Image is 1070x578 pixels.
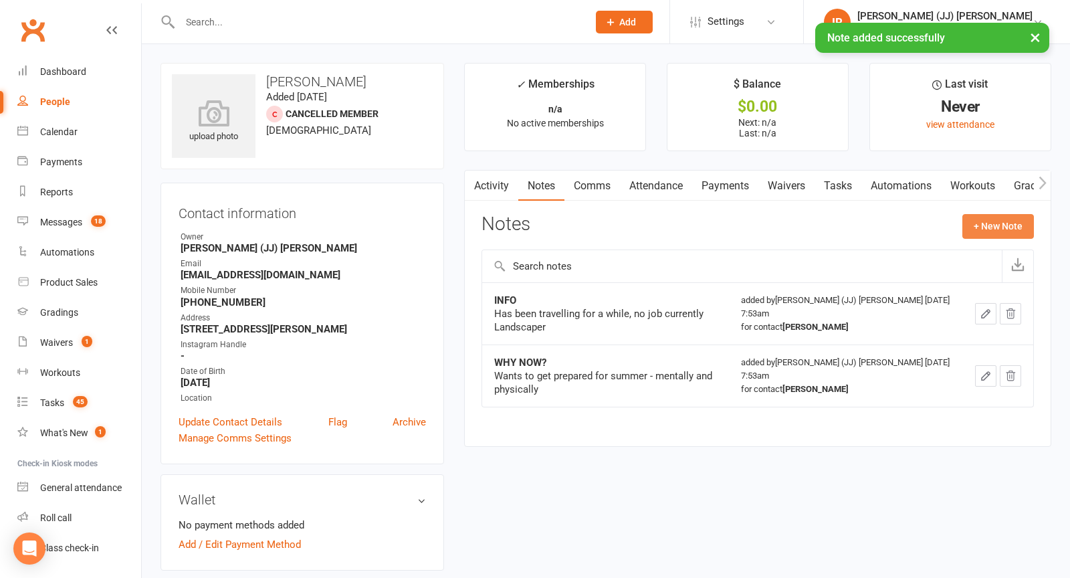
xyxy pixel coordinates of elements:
div: $0.00 [679,100,836,114]
div: Last visit [932,76,988,100]
a: Messages 18 [17,207,141,237]
span: 18 [91,215,106,227]
div: for contact [741,383,951,396]
div: Roll call [40,512,72,523]
strong: [STREET_ADDRESS][PERSON_NAME] [181,323,426,335]
a: Workouts [941,171,1004,201]
a: Automations [17,237,141,268]
a: view attendance [926,119,994,130]
strong: INFO [494,294,516,306]
strong: [PERSON_NAME] [782,322,849,332]
span: 1 [82,336,92,347]
div: Note added successfully [815,23,1049,53]
h3: Notes [481,214,530,238]
a: Class kiosk mode [17,533,141,563]
span: Settings [708,7,744,37]
div: Product Sales [40,277,98,288]
div: Class check-in [40,543,99,553]
a: Manage Comms Settings [179,430,292,446]
time: Added [DATE] [266,91,327,103]
a: Roll call [17,503,141,533]
a: Tasks 45 [17,388,141,418]
span: 1 [95,426,106,438]
a: Gradings [17,298,141,328]
div: Automations [40,247,94,258]
a: Waivers 1 [17,328,141,358]
div: Reports [40,187,73,197]
div: added by [PERSON_NAME] (JJ) [PERSON_NAME] [DATE] 7:53am [741,294,951,334]
div: Owner [181,231,426,244]
div: Memberships [516,76,595,100]
div: added by [PERSON_NAME] (JJ) [PERSON_NAME] [DATE] 7:53am [741,356,951,396]
span: Cancelled member [286,108,379,119]
div: Waivers [40,337,73,348]
button: Add [596,11,653,33]
span: Add [619,17,636,27]
div: Tasks [40,397,64,408]
h3: Contact information [179,201,426,221]
a: Reports [17,177,141,207]
p: Next: n/a Last: n/a [679,117,836,138]
a: Add / Edit Payment Method [179,537,301,553]
a: Payments [692,171,758,201]
li: No payment methods added [179,517,426,533]
a: Update Contact Details [179,414,282,430]
a: Workouts [17,358,141,388]
a: Automations [861,171,941,201]
div: [PERSON_NAME] (JJ) [PERSON_NAME] [857,10,1033,22]
a: Dashboard [17,57,141,87]
div: Location [181,392,426,405]
a: Payments [17,147,141,177]
div: Instagram Handle [181,339,426,351]
strong: [PHONE_NUMBER] [181,296,426,308]
a: Activity [465,171,518,201]
a: Waivers [758,171,815,201]
div: for contact [741,320,951,334]
span: [DEMOGRAPHIC_DATA] [266,124,371,136]
a: Calendar [17,117,141,147]
a: Comms [564,171,620,201]
div: Mobile Number [181,284,426,297]
span: No active memberships [507,118,604,128]
input: Search notes [482,250,1002,282]
div: Wants to get prepared for summer - mentally and physically [494,369,717,396]
a: Tasks [815,171,861,201]
div: $ Balance [734,76,781,100]
span: 45 [73,396,88,407]
div: Open Intercom Messenger [13,533,45,565]
div: Date of Birth [181,365,426,378]
strong: WHY NOW? [494,357,546,369]
i: ✓ [516,78,525,91]
div: Email [181,258,426,270]
a: Product Sales [17,268,141,298]
div: People [40,96,70,107]
div: Dashboard [40,66,86,77]
div: Address [181,312,426,324]
div: Payments [40,157,82,167]
a: Archive [393,414,426,430]
input: Search... [176,13,578,31]
div: Gradings [40,307,78,318]
strong: [DATE] [181,377,426,389]
strong: [PERSON_NAME] [782,384,849,394]
div: IR [824,9,851,35]
a: Notes [518,171,564,201]
div: Workouts [40,367,80,378]
a: General attendance kiosk mode [17,473,141,503]
div: Champions [PERSON_NAME] [857,22,1033,34]
strong: [EMAIL_ADDRESS][DOMAIN_NAME] [181,269,426,281]
a: What's New1 [17,418,141,448]
button: × [1023,23,1047,52]
div: Never [882,100,1039,114]
strong: [PERSON_NAME] (JJ) [PERSON_NAME] [181,242,426,254]
h3: Wallet [179,492,426,507]
strong: n/a [548,104,562,114]
div: Calendar [40,126,78,137]
button: + New Note [962,214,1034,238]
div: Has been travelling for a while, no job currently Landscaper [494,307,717,334]
strong: - [181,350,426,362]
div: What's New [40,427,88,438]
h3: [PERSON_NAME] [172,74,433,89]
a: Flag [328,414,347,430]
a: Attendance [620,171,692,201]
